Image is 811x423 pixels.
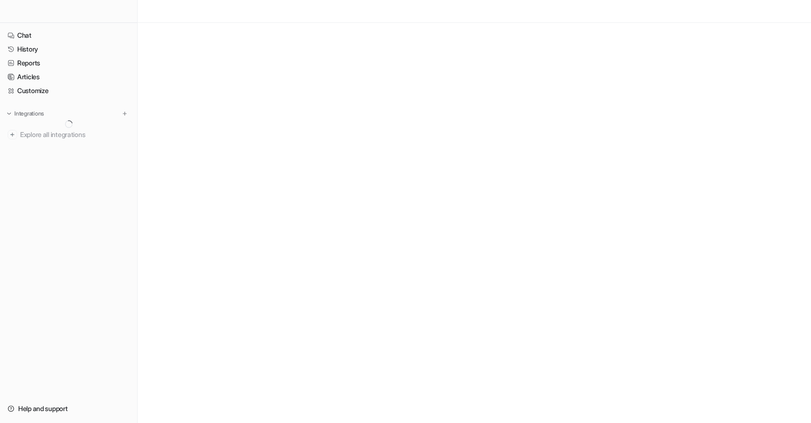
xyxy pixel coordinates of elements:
[4,42,133,56] a: History
[20,127,130,142] span: Explore all integrations
[8,130,17,139] img: explore all integrations
[4,128,133,141] a: Explore all integrations
[4,402,133,415] a: Help and support
[4,29,133,42] a: Chat
[14,110,44,117] p: Integrations
[121,110,128,117] img: menu_add.svg
[4,84,133,97] a: Customize
[6,110,12,117] img: expand menu
[4,56,133,70] a: Reports
[4,70,133,84] a: Articles
[4,109,47,118] button: Integrations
